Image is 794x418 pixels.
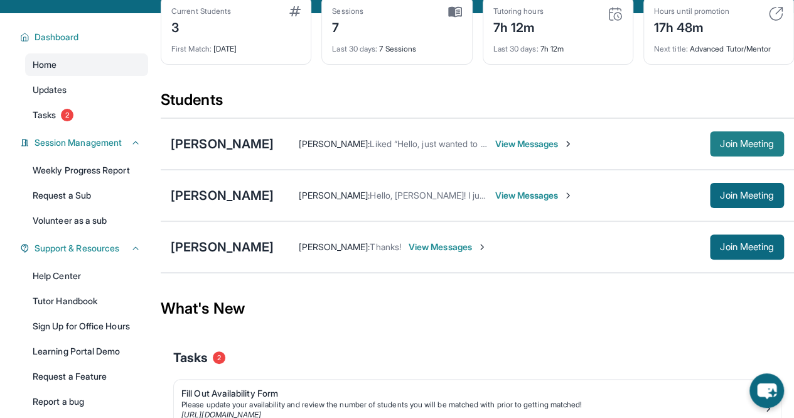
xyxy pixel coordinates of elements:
button: Dashboard [30,31,141,43]
span: Last 30 days : [332,44,377,53]
span: Home [33,58,56,71]
img: card [608,6,623,21]
a: Sign Up for Office Hours [25,315,148,338]
button: chat-button [749,373,784,408]
a: Report a bug [25,390,148,413]
span: Join Meeting [720,140,774,148]
div: 7 Sessions [332,36,461,54]
span: View Messages [495,138,573,150]
a: Request a Sub [25,184,148,207]
span: Tasks [33,109,56,121]
a: Volunteer as a sub [25,209,148,232]
a: Tasks2 [25,104,148,126]
div: Students [161,90,794,118]
a: Updates [25,79,148,101]
span: 2 [213,351,225,364]
span: View Messages [495,189,573,202]
span: Thanks! [370,241,401,252]
a: Weekly Progress Report [25,159,148,182]
span: Join Meeting [720,243,774,251]
div: 7 [332,16,363,36]
div: [PERSON_NAME] [171,187,274,204]
span: Next title : [654,44,688,53]
div: 3 [171,16,231,36]
div: [DATE] [171,36,301,54]
span: [PERSON_NAME] : [299,190,370,201]
button: Join Meeting [710,234,784,260]
img: Chevron-Right [563,190,573,201]
div: Please update your availability and review the number of students you will be matched with prior ... [181,400,763,410]
button: Session Management [30,136,141,149]
div: 7h 12m [493,16,544,36]
span: Support & Resources [35,242,119,255]
button: Join Meeting [710,131,784,157]
div: Tutoring hours [493,6,544,16]
span: Last 30 days : [493,44,539,53]
div: Advanced Tutor/Mentor [654,36,783,54]
a: Help Center [25,265,148,287]
div: [PERSON_NAME] [171,135,274,153]
span: First Match : [171,44,212,53]
div: [PERSON_NAME] [171,238,274,256]
img: card [448,6,462,18]
div: 17h 48m [654,16,729,36]
div: Fill Out Availability Form [181,387,763,400]
span: Updates [33,84,67,96]
button: Support & Resources [30,242,141,255]
span: Join Meeting [720,192,774,199]
span: View Messages [409,241,487,253]
button: Join Meeting [710,183,784,208]
span: Tasks [173,349,208,366]
div: What's New [161,281,794,336]
img: Chevron-Right [563,139,573,149]
span: Dashboard [35,31,79,43]
div: Sessions [332,6,363,16]
div: Current Students [171,6,231,16]
a: Tutor Handbook [25,290,148,312]
span: [PERSON_NAME] : [299,138,370,149]
a: Home [25,53,148,76]
img: card [289,6,301,16]
span: 2 [61,109,73,121]
a: Learning Portal Demo [25,340,148,363]
div: 7h 12m [493,36,623,54]
img: Chevron-Right [477,242,487,252]
span: Session Management [35,136,122,149]
a: Request a Feature [25,365,148,388]
img: card [768,6,783,21]
div: Hours until promotion [654,6,729,16]
span: [PERSON_NAME] : [299,241,370,252]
